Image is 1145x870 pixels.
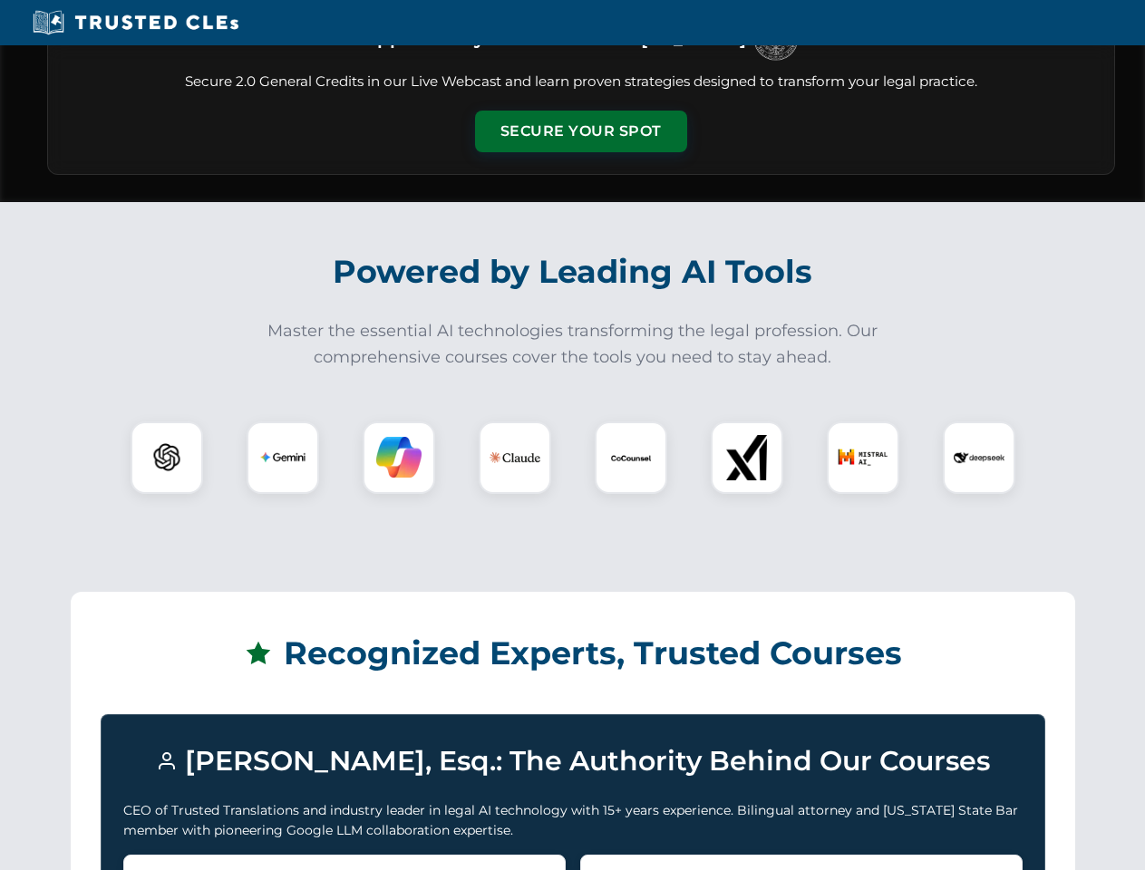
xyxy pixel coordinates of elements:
[123,737,1023,786] h3: [PERSON_NAME], Esq.: The Authority Behind Our Courses
[70,72,1092,92] p: Secure 2.0 General Credits in our Live Webcast and learn proven strategies designed to transform ...
[247,421,319,494] div: Gemini
[376,435,422,480] img: Copilot Logo
[260,435,306,480] img: Gemini Logo
[256,318,890,371] p: Master the essential AI technologies transforming the legal profession. Our comprehensive courses...
[838,432,888,483] img: Mistral AI Logo
[71,240,1075,304] h2: Powered by Leading AI Tools
[101,622,1045,685] h2: Recognized Experts, Trusted Courses
[27,9,244,36] img: Trusted CLEs
[724,435,770,480] img: xAI Logo
[595,421,667,494] div: CoCounsel
[131,421,203,494] div: ChatGPT
[943,421,1015,494] div: DeepSeek
[479,421,551,494] div: Claude
[608,435,654,480] img: CoCounsel Logo
[954,432,1004,483] img: DeepSeek Logo
[141,431,193,484] img: ChatGPT Logo
[827,421,899,494] div: Mistral AI
[123,800,1023,841] p: CEO of Trusted Translations and industry leader in legal AI technology with 15+ years experience....
[363,421,435,494] div: Copilot
[490,432,540,483] img: Claude Logo
[711,421,783,494] div: xAI
[475,111,687,152] button: Secure Your Spot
